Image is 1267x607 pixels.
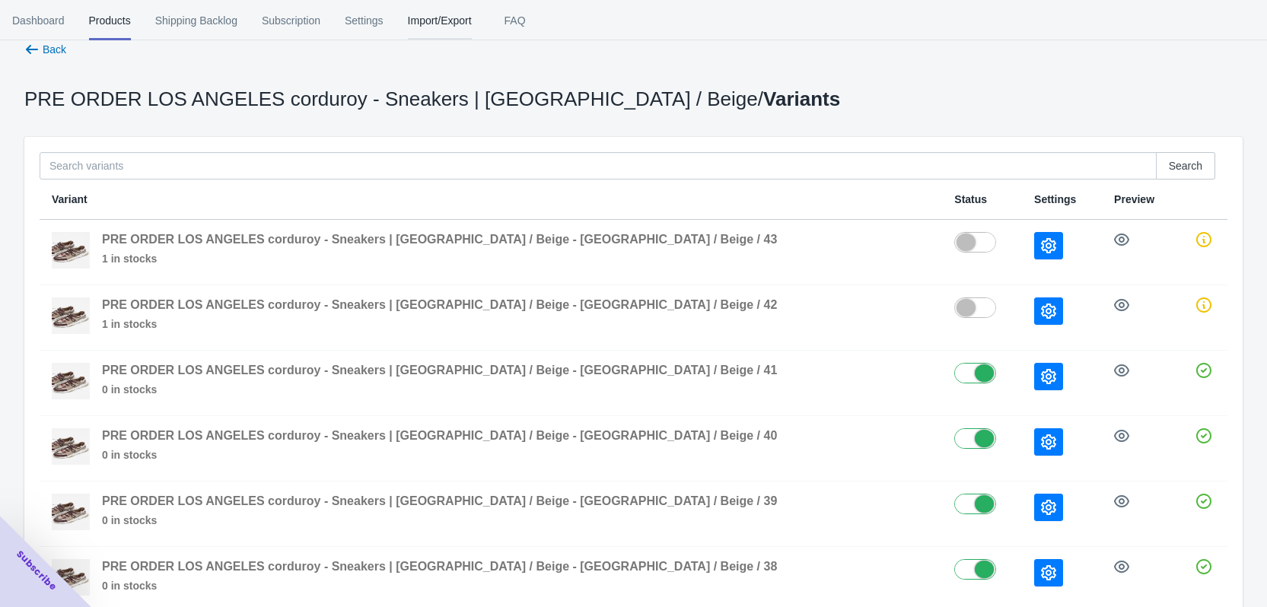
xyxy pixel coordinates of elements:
[102,560,777,573] span: PRE ORDER LOS ANGELES corduroy - Sneakers | [GEOGRAPHIC_DATA] / Beige - [GEOGRAPHIC_DATA] / Beige...
[40,152,1157,180] input: Search variants
[102,316,777,332] span: 1 in stocks
[89,1,131,40] span: Products
[12,1,65,40] span: Dashboard
[102,447,777,462] span: 0 in stocks
[1114,193,1154,205] span: Preview
[1156,152,1215,180] button: Search
[52,297,90,334] img: LOS_ANGELES_CORDUROY_BORDEAUX_BEIGE_139_95_14_0b21eb0b-e19a-4e3b-8a1d-19e19a6e1bfc.jpg
[408,1,472,40] span: Import/Export
[155,1,237,40] span: Shipping Backlog
[14,548,59,593] span: Subscribe
[102,364,777,377] span: PRE ORDER LOS ANGELES corduroy - Sneakers | [GEOGRAPHIC_DATA] / Beige - [GEOGRAPHIC_DATA] / Beige...
[102,578,777,593] span: 0 in stocks
[52,232,90,269] img: LOS_ANGELES_CORDUROY_BORDEAUX_BEIGE_139_95_14_0b21eb0b-e19a-4e3b-8a1d-19e19a6e1bfc.jpg
[43,43,66,56] span: Back
[24,91,840,106] p: PRE ORDER LOS ANGELES corduroy - Sneakers | [GEOGRAPHIC_DATA] / Beige /
[52,428,90,465] img: LOS_ANGELES_CORDUROY_BORDEAUX_BEIGE_139_95_14_0b21eb0b-e19a-4e3b-8a1d-19e19a6e1bfc.jpg
[102,298,777,311] span: PRE ORDER LOS ANGELES corduroy - Sneakers | [GEOGRAPHIC_DATA] / Beige - [GEOGRAPHIC_DATA] / Beige...
[52,494,90,530] img: LOS_ANGELES_CORDUROY_BORDEAUX_BEIGE_139_95_14_0b21eb0b-e19a-4e3b-8a1d-19e19a6e1bfc.jpg
[954,193,987,205] span: Status
[102,429,777,442] span: PRE ORDER LOS ANGELES corduroy - Sneakers | [GEOGRAPHIC_DATA] / Beige - [GEOGRAPHIC_DATA] / Beige...
[102,233,777,246] span: PRE ORDER LOS ANGELES corduroy - Sneakers | [GEOGRAPHIC_DATA] / Beige - [GEOGRAPHIC_DATA] / Beige...
[102,494,777,507] span: PRE ORDER LOS ANGELES corduroy - Sneakers | [GEOGRAPHIC_DATA] / Beige - [GEOGRAPHIC_DATA] / Beige...
[262,1,320,40] span: Subscription
[1169,160,1202,172] span: Search
[52,363,90,399] img: LOS_ANGELES_CORDUROY_BORDEAUX_BEIGE_139_95_14_0b21eb0b-e19a-4e3b-8a1d-19e19a6e1bfc.jpg
[345,1,384,40] span: Settings
[102,382,777,397] span: 0 in stocks
[18,36,72,63] button: Back
[102,251,777,266] span: 1 in stocks
[52,193,88,205] span: Variant
[496,1,534,40] span: FAQ
[1034,193,1076,205] span: Settings
[102,513,777,528] span: 0 in stocks
[763,87,840,110] span: Variants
